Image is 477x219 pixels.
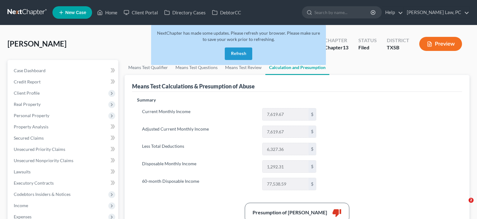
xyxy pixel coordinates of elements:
[308,143,316,155] div: $
[139,178,259,190] label: 60-month Disposable Income
[137,97,321,103] p: Summary
[263,178,308,190] input: 0.00
[125,60,172,75] a: Means Test Qualifier
[139,160,259,173] label: Disposable Monthly Income
[161,7,209,18] a: Directory Cases
[14,158,73,163] span: Unsecured Nonpriority Claims
[7,39,66,48] span: [PERSON_NAME]
[9,65,118,76] a: Case Dashboard
[9,166,118,177] a: Lawsuits
[139,126,259,138] label: Adjusted Current Monthly Income
[456,198,471,213] iframe: Intercom live chat
[469,198,474,203] span: 2
[9,144,118,155] a: Unsecured Priority Claims
[9,76,118,87] a: Credit Report
[263,126,308,138] input: 0.00
[14,113,49,118] span: Personal Property
[263,161,308,172] input: 0.00
[358,37,377,44] div: Status
[225,47,252,60] button: Refresh
[132,82,255,90] div: Means Test Calculations & Presumption of Abuse
[14,102,41,107] span: Real Property
[263,108,308,120] input: 0.00
[14,169,31,174] span: Lawsuits
[308,178,316,190] div: $
[157,30,320,42] span: NextChapter has made some updates. Please refresh your browser. Please make sure to save your wor...
[419,37,462,51] button: Preview
[9,177,118,189] a: Executory Contracts
[209,7,244,18] a: DebtorCC
[324,44,348,51] div: Chapter
[324,37,348,44] div: Chapter
[120,7,161,18] a: Client Portal
[358,44,377,51] div: Filed
[308,126,316,138] div: $
[263,143,308,155] input: 0.00
[387,37,409,44] div: District
[308,108,316,120] div: $
[253,209,327,216] div: Presumption of [PERSON_NAME]
[382,7,403,18] a: Help
[314,7,371,18] input: Search by name...
[14,203,28,208] span: Income
[65,10,86,15] span: New Case
[9,121,118,132] a: Property Analysis
[14,135,44,141] span: Secured Claims
[387,44,409,51] div: TXSB
[14,90,40,96] span: Client Profile
[14,147,65,152] span: Unsecured Priority Claims
[343,44,348,50] span: 13
[14,124,48,129] span: Property Analysis
[14,192,71,197] span: Codebtors Insiders & Notices
[139,143,259,155] label: Less Total Deductions
[14,68,46,73] span: Case Dashboard
[14,79,41,84] span: Credit Report
[9,132,118,144] a: Secured Claims
[404,7,469,18] a: [PERSON_NAME] Law, PC
[14,180,54,186] span: Executory Contracts
[332,208,342,217] i: thumb_down
[94,7,120,18] a: Home
[9,155,118,166] a: Unsecured Nonpriority Claims
[308,161,316,172] div: $
[139,108,259,121] label: Current Monthly Income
